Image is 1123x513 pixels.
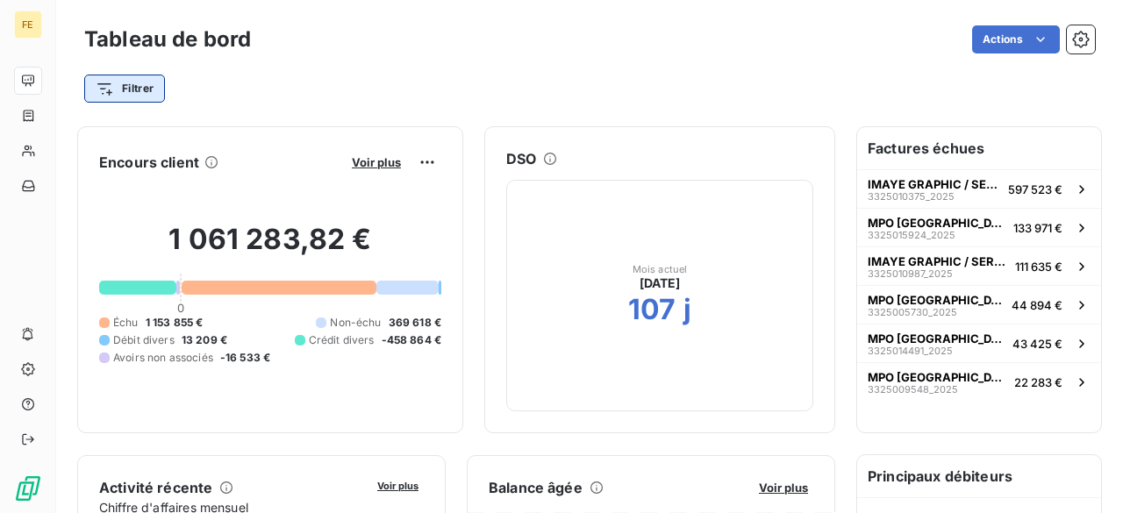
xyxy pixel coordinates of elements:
button: Voir plus [347,154,406,170]
span: 0 [177,301,184,315]
span: 133 971 € [1013,221,1062,235]
span: IMAYE GRAPHIC / SERVICE COMPTA [868,254,1008,268]
span: 3325010375_2025 [868,191,955,202]
button: Filtrer [84,75,165,103]
span: MPO [GEOGRAPHIC_DATA] [868,293,1005,307]
h2: 1 061 283,82 € [99,222,441,274]
h6: Principaux débiteurs [857,455,1101,497]
span: 3325015924_2025 [868,230,955,240]
span: 13 209 € [182,332,227,348]
img: Logo LeanPay [14,474,42,502]
h2: 107 [628,292,676,327]
span: Crédit divers [309,332,375,348]
span: 3325005730_2025 [868,307,957,317]
button: Voir plus [372,477,424,493]
h2: j [683,292,691,327]
span: 22 283 € [1014,375,1062,389]
iframe: Intercom live chat [1063,453,1105,495]
button: MPO [GEOGRAPHIC_DATA]3325009548_202522 283 € [857,362,1101,401]
h6: Activité récente [99,477,212,498]
button: Actions [972,25,1060,53]
button: MPO [GEOGRAPHIC_DATA]3325015924_2025133 971 € [857,208,1101,246]
span: Voir plus [377,480,418,492]
span: MPO [GEOGRAPHIC_DATA] [868,331,1005,346]
span: 597 523 € [1008,182,1062,196]
span: IMAYE GRAPHIC / SERVICE COMPTA [868,177,1001,191]
button: Voir plus [754,480,813,495]
span: 3325014491_2025 [868,346,953,356]
span: Voir plus [352,155,401,169]
span: 369 618 € [389,315,441,331]
span: 1 153 855 € [146,315,204,331]
span: 3325009548_2025 [868,384,958,395]
h6: DSO [506,148,536,169]
button: IMAYE GRAPHIC / SERVICE COMPTA3325010375_2025597 523 € [857,169,1101,208]
span: Non-échu [330,315,381,331]
span: MPO [GEOGRAPHIC_DATA] [868,216,1006,230]
h6: Factures échues [857,127,1101,169]
span: Débit divers [113,332,175,348]
div: FE [14,11,42,39]
button: MPO [GEOGRAPHIC_DATA]3325005730_202544 894 € [857,285,1101,324]
h6: Balance âgée [489,477,583,498]
span: Échu [113,315,139,331]
span: -458 864 € [382,332,442,348]
h3: Tableau de bord [84,24,251,55]
button: MPO [GEOGRAPHIC_DATA]3325014491_202543 425 € [857,324,1101,362]
span: 3325010987_2025 [868,268,953,279]
span: 44 894 € [1012,298,1062,312]
span: Avoirs non associés [113,350,213,366]
span: 43 425 € [1012,337,1062,351]
span: Voir plus [759,481,808,495]
h6: Encours client [99,152,199,173]
span: Mois actuel [633,264,688,274]
span: 111 635 € [1015,260,1062,274]
span: -16 533 € [220,350,270,366]
button: IMAYE GRAPHIC / SERVICE COMPTA3325010987_2025111 635 € [857,246,1101,285]
span: MPO [GEOGRAPHIC_DATA] [868,370,1007,384]
span: [DATE] [640,274,681,292]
